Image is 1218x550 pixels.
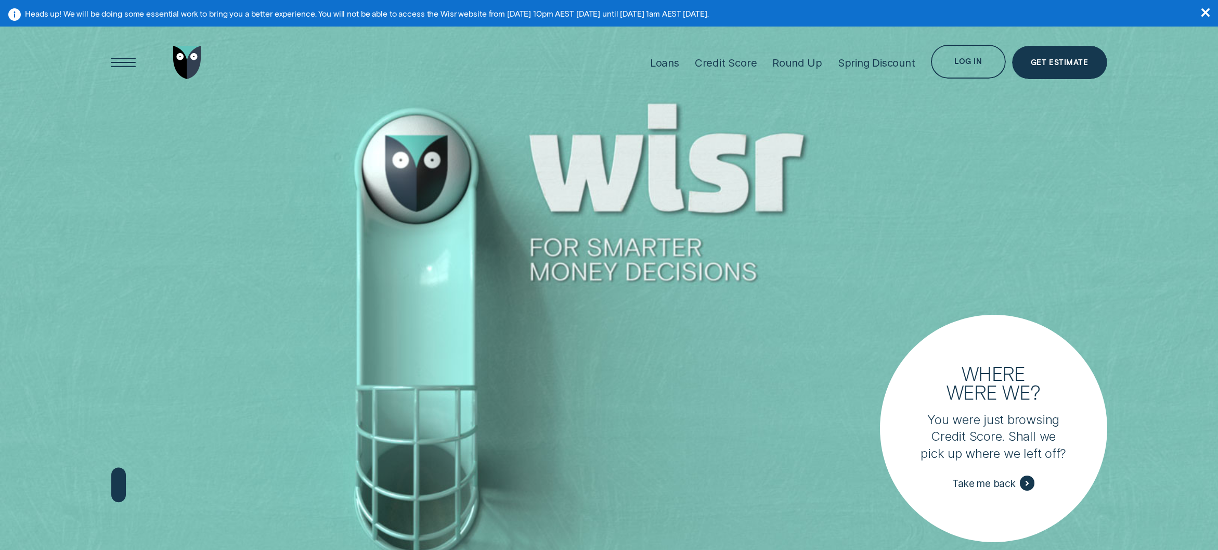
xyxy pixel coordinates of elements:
div: Loans [650,56,679,69]
a: Get Estimate [1012,46,1107,80]
h3: Where were we? [939,364,1048,401]
span: Take me back [952,477,1016,490]
div: Round Up [772,56,822,69]
a: Credit Score [695,25,757,100]
div: Spring Discount [838,56,915,69]
a: Where were we?You were just browsing Credit Score. Shall we pick up where we left off?Take me back [880,315,1107,542]
img: Wisr [173,46,201,80]
a: Loans [650,25,679,100]
div: Credit Score [695,56,757,69]
a: Go to home page [170,25,204,100]
a: Round Up [772,25,822,100]
a: Spring Discount [838,25,915,100]
button: Open Menu [107,46,140,80]
button: Log in [931,45,1006,79]
p: You were just browsing Credit Score. Shall we pick up where we left off? [918,412,1068,462]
